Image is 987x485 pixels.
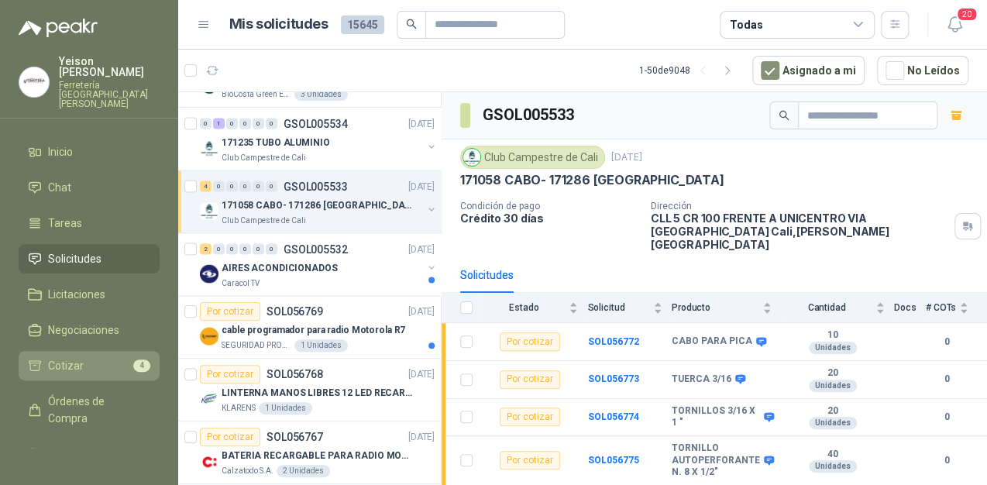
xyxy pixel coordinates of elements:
[266,118,277,129] div: 0
[672,335,752,348] b: CABO PARA PICA
[672,373,731,386] b: TUERCA 3/16
[239,181,251,191] div: 0
[460,267,514,284] div: Solicitudes
[19,351,160,380] a: Cotizar4
[200,114,438,163] a: 0 1 0 0 0 0 GSOL005534[DATE] Company Logo171235 TUBO ALUMINIOClub Campestre de Cali
[48,286,105,303] span: Licitaciones
[200,177,438,226] a: 4 0 0 0 0 0 GSOL005533[DATE] Company Logo171058 CABO- 171286 [GEOGRAPHIC_DATA]Club Campestre de Cali
[200,327,218,346] img: Company Logo
[587,455,638,466] a: SOL056775
[222,323,405,338] p: cable programador para radio Motorola R7
[482,302,566,313] span: Estado
[587,411,638,422] a: SOL056774
[222,135,330,150] p: 171235 TUBO ALUMINIO
[267,369,323,380] p: SOL056768
[48,250,101,267] span: Solicitudes
[222,88,291,101] p: BioCosta Green Energy S.A.S
[956,7,978,22] span: 20
[460,212,638,225] p: Crédito 30 días
[500,370,560,389] div: Por cotizar
[239,243,251,254] div: 0
[809,380,857,392] div: Unidades
[19,19,98,37] img: Logo peakr
[19,280,160,309] a: Licitaciones
[267,432,323,442] p: SOL056767
[259,402,312,414] div: 1 Unidades
[463,149,480,166] img: Company Logo
[59,56,160,77] p: Yeison [PERSON_NAME]
[408,430,435,445] p: [DATE]
[222,151,306,163] p: Club Campestre de Cali
[226,243,238,254] div: 0
[222,214,306,226] p: Club Campestre de Cali
[59,81,160,108] p: Ferretería [GEOGRAPHIC_DATA][PERSON_NAME]
[408,179,435,194] p: [DATE]
[253,181,264,191] div: 0
[48,445,105,463] span: Remisiones
[19,137,160,167] a: Inicio
[253,118,264,129] div: 0
[926,372,968,387] b: 0
[406,19,417,29] span: search
[48,143,73,160] span: Inicio
[213,243,225,254] div: 0
[781,367,885,380] b: 20
[651,201,948,212] p: Dirección
[267,306,323,317] p: SOL056769
[460,146,605,169] div: Club Campestre de Cali
[19,173,160,202] a: Chat
[48,179,71,196] span: Chat
[926,335,968,349] b: 0
[730,16,762,33] div: Todas
[639,58,740,83] div: 1 - 50 de 9048
[19,244,160,273] a: Solicitudes
[222,277,260,289] p: Caracol TV
[178,296,441,359] a: Por cotizarSOL056769[DATE] Company Logocable programador para radio Motorola R7SEGURIDAD PROVISER...
[222,198,414,212] p: 171058 CABO- 171286 [GEOGRAPHIC_DATA]
[672,442,760,479] b: TORNILLO AUTOPERFORANTE N. 8 X 1/2"
[460,172,724,188] p: 171058 CABO- 171286 [GEOGRAPHIC_DATA]
[500,332,560,351] div: Por cotizar
[408,304,435,319] p: [DATE]
[926,293,987,323] th: # COTs
[408,116,435,131] p: [DATE]
[926,453,968,468] b: 0
[213,118,225,129] div: 1
[200,302,260,321] div: Por cotizar
[226,118,238,129] div: 0
[222,386,414,401] p: LINTERNA MANOS LIBRES 12 LED RECARGALE
[48,357,84,374] span: Cotizar
[781,293,894,323] th: Cantidad
[222,260,338,275] p: AIRES ACONDICIONADOS
[133,359,150,372] span: 4
[200,201,218,220] img: Company Logo
[200,181,211,191] div: 4
[277,465,330,477] div: 2 Unidades
[284,118,348,129] p: GSOL005534
[200,390,218,408] img: Company Logo
[294,88,348,101] div: 3 Unidades
[200,239,438,289] a: 2 0 0 0 0 0 GSOL005532[DATE] Company LogoAIRES ACONDICIONADOSCaracol TV
[200,118,211,129] div: 0
[19,67,49,97] img: Company Logo
[213,181,225,191] div: 0
[587,293,671,323] th: Solicitud
[460,201,638,212] p: Condición de pago
[222,465,273,477] p: Calzatodo S.A.
[672,293,781,323] th: Producto
[200,264,218,283] img: Company Logo
[587,336,638,347] b: SOL056772
[779,110,789,121] span: search
[781,302,872,313] span: Cantidad
[226,181,238,191] div: 0
[200,365,260,384] div: Por cotizar
[587,373,638,384] a: SOL056773
[48,322,119,339] span: Negociaciones
[611,150,642,165] p: [DATE]
[222,402,256,414] p: KLARENS
[672,405,760,429] b: TORNILLOS 3/16 X 1 "
[200,243,211,254] div: 2
[19,439,160,469] a: Remisiones
[651,212,948,251] p: CLL 5 CR 100 FRENTE A UNICENTRO VIA [GEOGRAPHIC_DATA] Cali , [PERSON_NAME][GEOGRAPHIC_DATA]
